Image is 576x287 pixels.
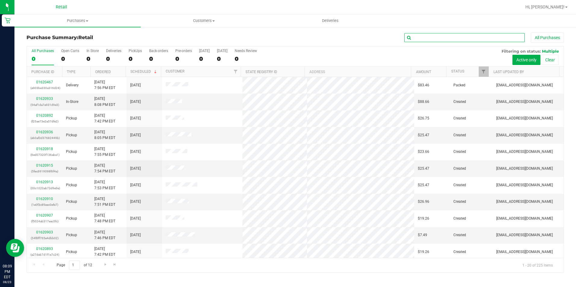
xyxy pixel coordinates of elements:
[525,5,565,9] span: Hi, [PERSON_NAME]!
[130,182,141,188] span: [DATE]
[235,49,257,53] div: Needs Review
[496,249,553,255] span: [EMAIL_ADDRESS][DOMAIN_NAME]
[130,69,158,74] a: Scheduled
[36,147,53,151] a: 01620918
[14,14,141,27] a: Purchases
[106,49,121,53] div: Deliveries
[30,135,59,141] p: (eb0af3d37682449b)
[418,149,429,155] span: $23.66
[95,70,111,74] a: Ordered
[94,179,115,191] span: [DATE] 7:53 PM EDT
[32,49,54,53] div: All Purchases
[418,82,429,88] span: $83.46
[32,55,54,62] div: 0
[106,55,121,62] div: 0
[94,113,115,124] span: [DATE] 7:42 PM EDT
[453,99,466,105] span: Created
[66,116,77,121] span: Pickup
[66,249,77,255] span: Pickup
[518,261,558,270] span: 1 - 20 of 225 items
[453,182,466,188] span: Created
[479,66,489,77] a: Filter
[493,70,524,74] a: Last Updated By
[94,246,115,258] span: [DATE] 7:42 PM EDT
[36,247,53,251] a: 01620893
[66,216,77,221] span: Pickup
[66,132,77,138] span: Pickup
[130,132,141,138] span: [DATE]
[129,49,142,53] div: PickUps
[36,213,53,218] a: 01620907
[27,35,206,40] h3: Purchase Summary:
[94,96,115,107] span: [DATE] 8:08 PM EDT
[66,149,77,155] span: Pickup
[66,166,77,171] span: Pickup
[66,82,79,88] span: Delivery
[66,232,77,238] span: Pickup
[453,216,466,221] span: Created
[418,216,429,221] span: $19.26
[451,69,464,73] a: Status
[3,264,12,280] p: 08:09 PM EDT
[512,55,540,65] button: Active only
[130,232,141,238] span: [DATE]
[418,232,427,238] span: $7.49
[94,213,115,224] span: [DATE] 7:48 PM EDT
[36,180,53,184] a: 01620913
[94,230,115,241] span: [DATE] 7:46 PM EDT
[418,132,429,138] span: $25.47
[130,199,141,205] span: [DATE]
[130,99,141,105] span: [DATE]
[496,82,553,88] span: [EMAIL_ADDRESS][DOMAIN_NAME]
[130,216,141,221] span: [DATE]
[453,249,466,255] span: Created
[36,130,53,134] a: 01620936
[3,280,12,284] p: 08/23
[453,199,466,205] span: Created
[30,119,59,124] p: (f25ae73e2a57dfe2)
[130,116,141,121] span: [DATE]
[14,18,141,23] span: Purchases
[30,252,59,258] p: (a27deb7d1f1e7c24)
[31,70,54,74] a: Purchase ID
[305,66,411,77] th: Address
[30,218,59,224] p: (f5024ab317eac5fc)
[66,182,77,188] span: Pickup
[496,132,553,138] span: [EMAIL_ADDRESS][DOMAIN_NAME]
[61,49,79,53] div: Open Carts
[542,49,559,54] span: Multiple
[418,116,429,121] span: $26.75
[52,261,97,270] span: Page of 12
[130,249,141,255] span: [DATE]
[69,261,80,270] input: 1
[36,230,53,234] a: 01620903
[30,85,59,91] p: (a903be330a316d24)
[86,49,99,53] div: In Store
[94,196,115,208] span: [DATE] 7:51 PM EDT
[418,182,429,188] span: $25.47
[496,216,553,221] span: [EMAIL_ADDRESS][DOMAIN_NAME]
[61,55,79,62] div: 0
[531,32,564,43] button: All Purchases
[496,232,553,238] span: [EMAIL_ADDRESS][DOMAIN_NAME]
[231,66,241,77] a: Filter
[130,82,141,88] span: [DATE]
[66,99,78,105] span: In-Store
[496,99,553,105] span: [EMAIL_ADDRESS][DOMAIN_NAME]
[6,239,24,257] iframe: Resource center
[418,199,429,205] span: $26.96
[416,70,431,74] a: Amount
[453,149,466,155] span: Created
[149,49,168,53] div: Back-orders
[175,55,192,62] div: 0
[175,49,192,53] div: Pre-orders
[453,116,466,121] span: Created
[453,132,466,138] span: Created
[235,55,257,62] div: 0
[166,69,184,73] a: Customer
[314,18,347,23] span: Deliveries
[496,116,553,121] span: [EMAIL_ADDRESS][DOMAIN_NAME]
[453,166,466,171] span: Created
[94,79,115,91] span: [DATE] 7:56 PM EDT
[502,49,541,54] span: Filtering on status:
